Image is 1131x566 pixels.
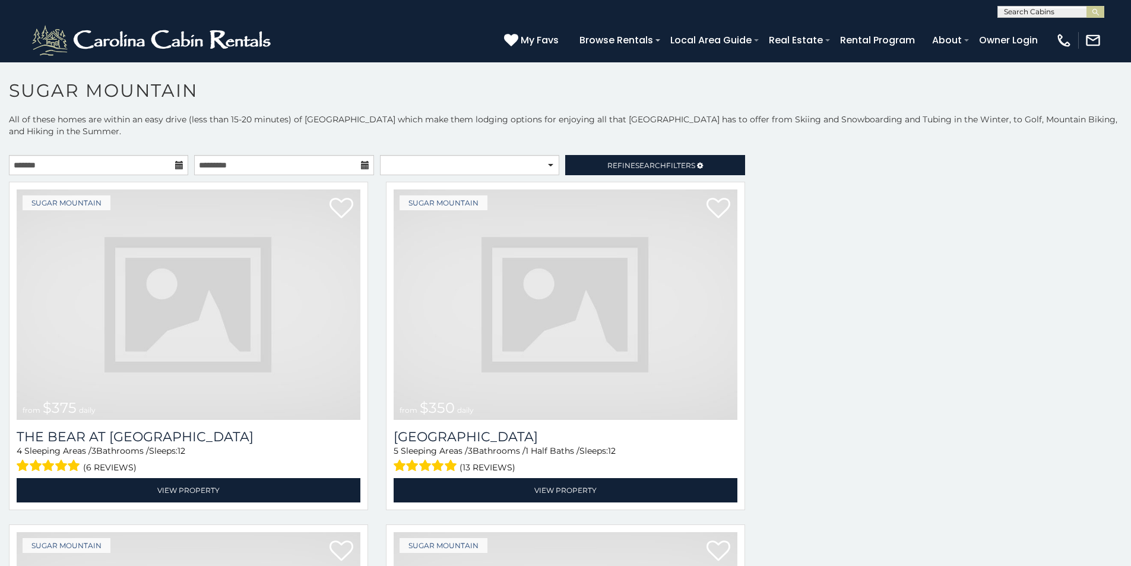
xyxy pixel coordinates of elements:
span: My Favs [521,33,559,48]
span: daily [79,406,96,415]
a: Add to favorites [707,197,730,222]
img: dummy-image.jpg [17,189,360,420]
a: Add to favorites [330,197,353,222]
span: 1 Half Baths / [525,445,579,456]
a: Add to favorites [330,539,353,564]
a: Rental Program [834,30,921,50]
img: mail-regular-white.png [1085,32,1101,49]
span: 12 [178,445,185,456]
div: Sleeping Areas / Bathrooms / Sleeps: [17,445,360,475]
a: My Favs [504,33,562,48]
a: Browse Rentals [574,30,659,50]
img: White-1-2.png [30,23,276,58]
h3: Grouse Moor Lodge [394,429,737,445]
a: View Property [17,478,360,502]
a: [GEOGRAPHIC_DATA] [394,429,737,445]
a: View Property [394,478,737,502]
span: 3 [468,445,473,456]
span: 4 [17,445,22,456]
h3: The Bear At Sugar Mountain [17,429,360,445]
span: 12 [608,445,616,456]
a: Sugar Mountain [400,538,487,553]
a: Add to favorites [707,539,730,564]
a: Sugar Mountain [23,538,110,553]
a: RefineSearchFilters [565,155,745,175]
span: (13 reviews) [460,460,515,475]
span: from [400,406,417,415]
a: from $350 daily [394,189,737,420]
span: daily [457,406,474,415]
a: Sugar Mountain [23,195,110,210]
a: The Bear At [GEOGRAPHIC_DATA] [17,429,360,445]
span: Search [635,161,666,170]
span: $375 [43,399,77,416]
a: Owner Login [973,30,1044,50]
span: 5 [394,445,398,456]
img: phone-regular-white.png [1056,32,1072,49]
img: dummy-image.jpg [394,189,737,420]
span: (6 reviews) [83,460,137,475]
a: Sugar Mountain [400,195,487,210]
span: 3 [91,445,96,456]
a: Local Area Guide [664,30,758,50]
a: from $375 daily [17,189,360,420]
a: About [926,30,968,50]
span: Refine Filters [607,161,695,170]
div: Sleeping Areas / Bathrooms / Sleeps: [394,445,737,475]
span: $350 [420,399,455,416]
a: Real Estate [763,30,829,50]
span: from [23,406,40,415]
